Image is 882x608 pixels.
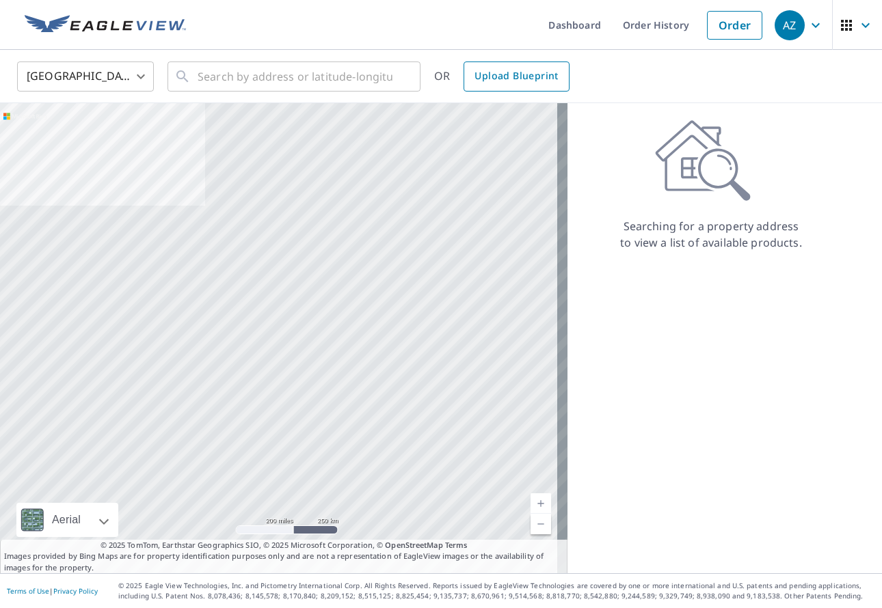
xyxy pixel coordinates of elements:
[7,586,49,596] a: Terms of Use
[445,540,468,550] a: Terms
[16,503,118,537] div: Aerial
[385,540,442,550] a: OpenStreetMap
[775,10,805,40] div: AZ
[7,587,98,595] p: |
[707,11,762,40] a: Order
[619,218,803,251] p: Searching for a property address to view a list of available products.
[118,581,875,601] p: © 2025 Eagle View Technologies, Inc. and Pictometry International Corp. All Rights Reserved. Repo...
[17,57,154,96] div: [GEOGRAPHIC_DATA]
[101,540,468,551] span: © 2025 TomTom, Earthstar Geographics SIO, © 2025 Microsoft Corporation, ©
[53,586,98,596] a: Privacy Policy
[25,15,186,36] img: EV Logo
[48,503,85,537] div: Aerial
[464,61,569,92] a: Upload Blueprint
[198,57,392,96] input: Search by address or latitude-longitude
[434,61,570,92] div: OR
[531,493,551,514] a: Current Level 5, Zoom In
[531,514,551,534] a: Current Level 5, Zoom Out
[475,68,558,85] span: Upload Blueprint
